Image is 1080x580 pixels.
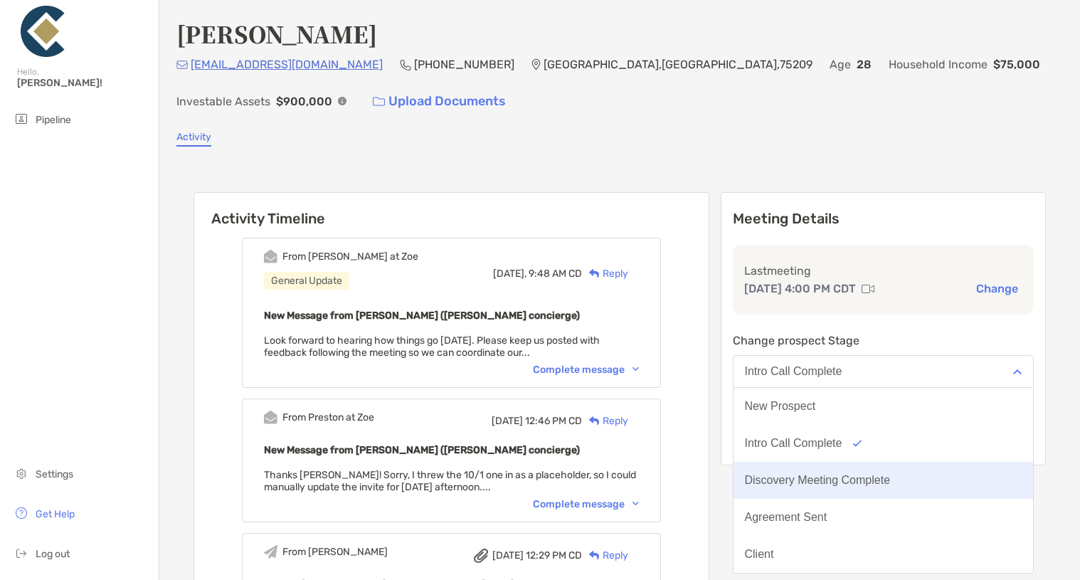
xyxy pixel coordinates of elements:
[176,93,270,110] p: Investable Assets
[531,59,541,70] img: Location Icon
[492,415,523,427] span: [DATE]
[264,545,277,559] img: Event icon
[972,281,1022,296] button: Change
[264,310,580,322] b: New Message from [PERSON_NAME] ([PERSON_NAME] concierge)
[17,6,68,57] img: Zoe Logo
[264,444,580,456] b: New Message from [PERSON_NAME] ([PERSON_NAME] concierge)
[734,536,1034,573] button: Client
[36,468,73,480] span: Settings
[526,549,582,561] span: 12:29 PM CD
[533,498,639,510] div: Complete message
[264,334,600,359] span: Look forward to hearing how things go [DATE]. Please keep us posted with feedback following the m...
[993,56,1040,73] p: $75,000
[744,280,856,297] p: [DATE] 4:00 PM CDT
[373,97,385,107] img: button icon
[733,355,1034,388] button: Intro Call Complete
[632,502,639,506] img: Chevron icon
[264,411,277,424] img: Event icon
[830,56,851,73] p: Age
[36,508,75,520] span: Get Help
[589,551,600,560] img: Reply icon
[282,546,388,558] div: From [PERSON_NAME]
[338,97,346,105] img: Info Icon
[13,505,30,522] img: get-help icon
[194,193,709,227] h6: Activity Timeline
[745,365,842,378] div: Intro Call Complete
[857,56,872,73] p: 28
[414,56,514,73] p: [PHONE_NUMBER]
[525,415,582,427] span: 12:46 PM CD
[745,548,774,561] div: Client
[734,462,1034,499] button: Discovery Meeting Complete
[733,210,1034,228] p: Meeting Details
[17,77,150,89] span: [PERSON_NAME]!
[493,268,526,280] span: [DATE],
[264,250,277,263] img: Event icon
[176,60,188,69] img: Email Icon
[191,56,383,73] p: [EMAIL_ADDRESS][DOMAIN_NAME]
[734,388,1034,425] button: New Prospect
[264,469,636,493] span: Thanks [PERSON_NAME]! Sorry, I threw the 10/1 one in as a placeholder, so I could manually update...
[589,416,600,426] img: Reply icon
[589,269,600,278] img: Reply icon
[582,413,628,428] div: Reply
[533,364,639,376] div: Complete message
[582,266,628,281] div: Reply
[13,544,30,561] img: logout icon
[264,272,349,290] div: General Update
[529,268,582,280] span: 9:48 AM CD
[276,93,332,110] p: $900,000
[632,367,639,371] img: Chevron icon
[889,56,988,73] p: Household Income
[474,549,488,563] img: attachment
[734,499,1034,536] button: Agreement Sent
[862,283,874,295] img: communication type
[400,59,411,70] img: Phone Icon
[176,17,377,50] h4: [PERSON_NAME]
[36,114,71,126] span: Pipeline
[282,411,374,423] div: From Preston at Zoe
[745,437,842,450] div: Intro Call Complete
[745,400,816,413] div: New Prospect
[544,56,812,73] p: [GEOGRAPHIC_DATA] , [GEOGRAPHIC_DATA] , 75209
[1013,369,1022,374] img: Open dropdown arrow
[582,548,628,563] div: Reply
[364,86,515,117] a: Upload Documents
[745,511,827,524] div: Agreement Sent
[733,332,1034,349] p: Change prospect Stage
[492,549,524,561] span: [DATE]
[745,474,891,487] div: Discovery Meeting Complete
[734,425,1034,462] button: Intro Call Complete
[744,262,1023,280] p: Last meeting
[13,110,30,127] img: pipeline icon
[36,548,70,560] span: Log out
[176,131,211,147] a: Activity
[13,465,30,482] img: settings icon
[853,440,862,447] img: Option icon
[282,251,418,263] div: From [PERSON_NAME] at Zoe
